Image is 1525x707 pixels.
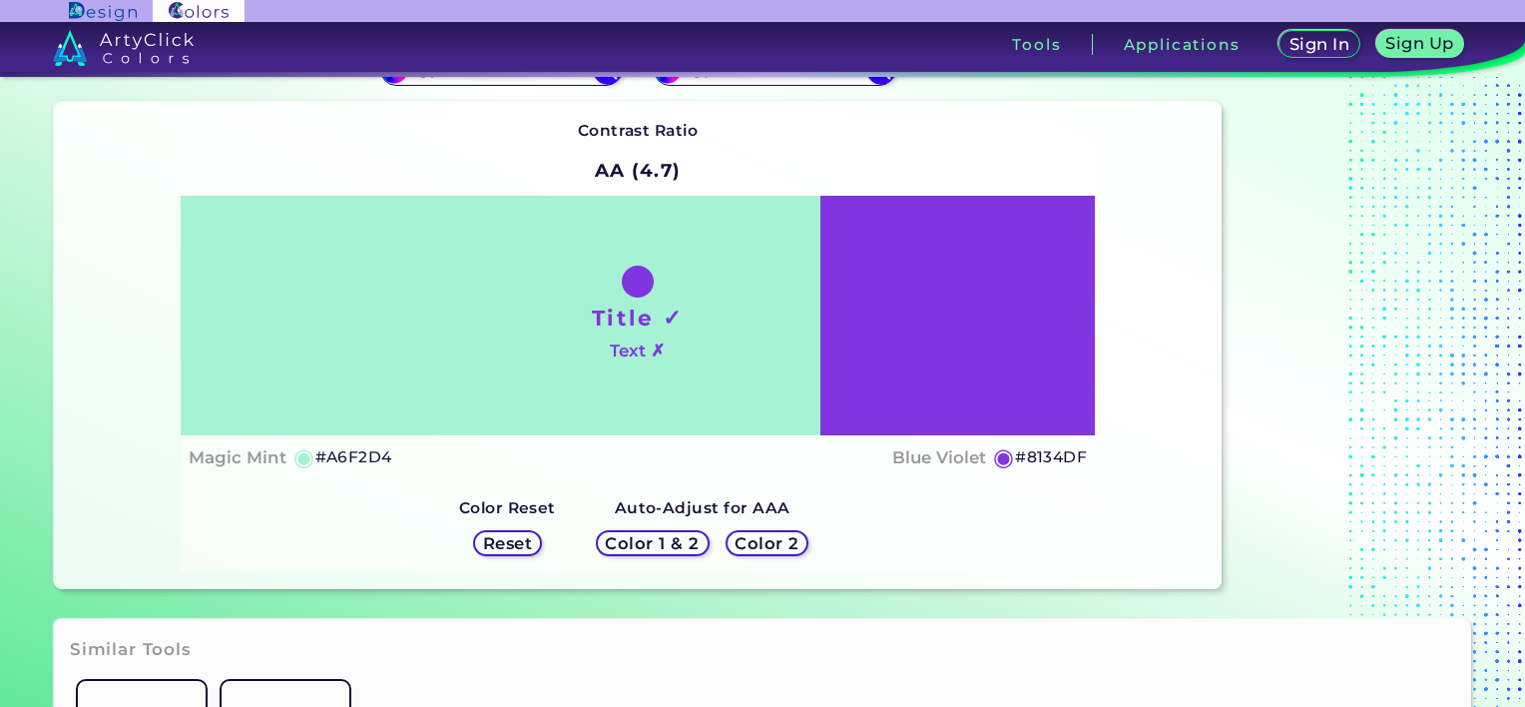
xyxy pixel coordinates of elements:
a: Sign Up [1380,32,1459,57]
h1: Title ✓ [592,303,684,333]
h4: Magic Mint [189,443,286,472]
h5: Color 1 & 2 [610,535,695,550]
h2: AA (4.7) [586,148,691,192]
strong: Contrast Ratio [578,121,699,140]
strong: Color Reset [459,498,556,517]
h5: Reset [485,535,530,550]
img: logo_artyclick_colors_white.svg [53,30,194,66]
strong: Auto-Adjust for AAA [615,498,790,517]
img: ArtyClick Design logo [69,2,136,21]
h5: Sign Up [1389,36,1451,51]
h3: Tools [1012,37,1061,52]
h4: Blue Violet [892,443,986,472]
h4: Text ✗ [610,337,665,365]
h5: #A6F2D4 [315,444,392,470]
h5: #8134DF [1015,444,1087,470]
h5: ◉ [293,445,315,469]
h5: Sign In [1292,37,1346,52]
h5: Color 2 [738,535,795,550]
h5: ◉ [993,445,1015,469]
h3: Applications [1124,37,1241,52]
h3: Similar Tools [70,638,192,662]
a: Sign In [1282,32,1356,57]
